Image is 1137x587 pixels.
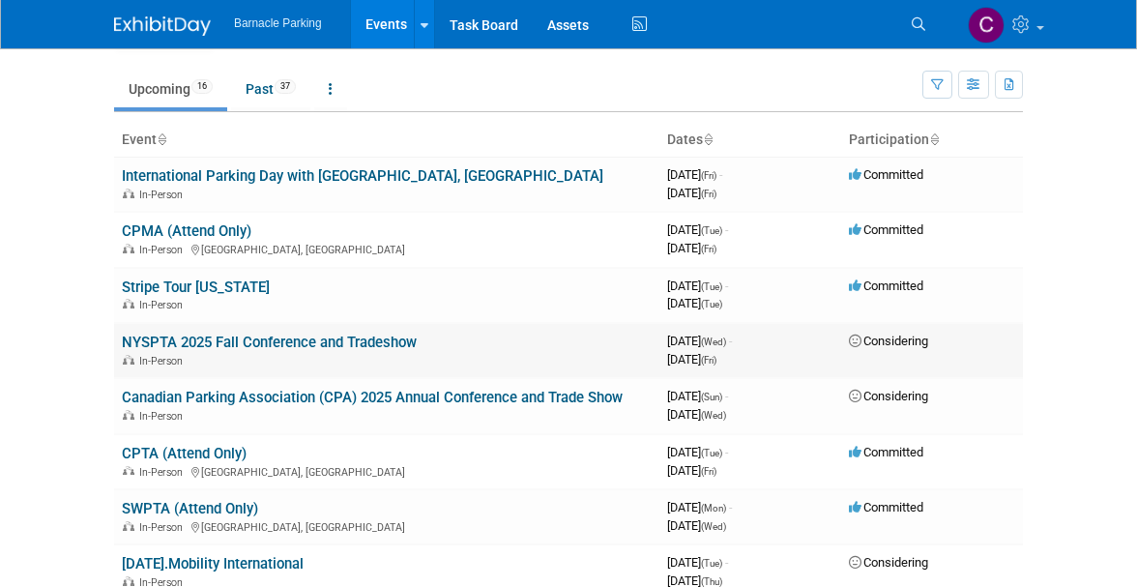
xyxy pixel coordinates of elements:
[667,518,726,533] span: [DATE]
[122,555,304,572] a: [DATE].Mobility International
[701,558,722,569] span: (Tue)
[849,222,923,237] span: Committed
[234,16,322,30] span: Barnacle Parking
[667,445,728,459] span: [DATE]
[667,296,722,310] span: [DATE]
[849,389,928,403] span: Considering
[114,16,211,36] img: ExhibitDay
[123,355,134,365] img: In-Person Event
[122,500,258,517] a: SWPTA (Attend Only)
[968,7,1005,44] img: Cara Murray
[123,244,134,253] img: In-Person Event
[701,337,726,347] span: (Wed)
[729,500,732,514] span: -
[701,410,726,421] span: (Wed)
[122,222,251,240] a: CPMA (Attend Only)
[667,389,728,403] span: [DATE]
[122,279,270,296] a: Stripe Tour [US_STATE]
[701,503,726,514] span: (Mon)
[703,132,713,147] a: Sort by Start Date
[849,500,923,514] span: Committed
[667,167,722,182] span: [DATE]
[719,167,722,182] span: -
[667,186,716,200] span: [DATE]
[667,555,728,570] span: [DATE]
[139,189,189,201] span: In-Person
[122,463,652,479] div: [GEOGRAPHIC_DATA], [GEOGRAPHIC_DATA]
[139,244,189,256] span: In-Person
[157,132,166,147] a: Sort by Event Name
[701,299,722,309] span: (Tue)
[191,79,213,94] span: 16
[667,500,732,514] span: [DATE]
[123,576,134,586] img: In-Person Event
[667,222,728,237] span: [DATE]
[701,576,722,587] span: (Thu)
[122,334,417,351] a: NYSPTA 2025 Fall Conference and Tradeshow
[849,167,923,182] span: Committed
[725,389,728,403] span: -
[667,352,716,367] span: [DATE]
[275,79,296,94] span: 37
[701,281,722,292] span: (Tue)
[139,410,189,423] span: In-Person
[139,521,189,534] span: In-Person
[122,445,247,462] a: CPTA (Attend Only)
[139,466,189,479] span: In-Person
[701,189,716,199] span: (Fri)
[849,334,928,348] span: Considering
[123,466,134,476] img: In-Person Event
[123,521,134,531] img: In-Person Event
[667,463,716,478] span: [DATE]
[139,355,189,367] span: In-Person
[667,279,728,293] span: [DATE]
[123,189,134,198] img: In-Person Event
[114,71,227,107] a: Upcoming16
[122,167,603,185] a: International Parking Day with [GEOGRAPHIC_DATA], [GEOGRAPHIC_DATA]
[849,279,923,293] span: Committed
[929,132,939,147] a: Sort by Participation Type
[667,334,732,348] span: [DATE]
[122,389,623,406] a: Canadian Parking Association (CPA) 2025 Annual Conference and Trade Show
[701,448,722,458] span: (Tue)
[701,466,716,477] span: (Fri)
[114,124,659,157] th: Event
[659,124,841,157] th: Dates
[729,334,732,348] span: -
[849,555,928,570] span: Considering
[725,222,728,237] span: -
[122,518,652,534] div: [GEOGRAPHIC_DATA], [GEOGRAPHIC_DATA]
[123,299,134,308] img: In-Person Event
[667,241,716,255] span: [DATE]
[701,521,726,532] span: (Wed)
[139,299,189,311] span: In-Person
[122,241,652,256] div: [GEOGRAPHIC_DATA], [GEOGRAPHIC_DATA]
[849,445,923,459] span: Committed
[701,225,722,236] span: (Tue)
[667,407,726,422] span: [DATE]
[725,555,728,570] span: -
[123,410,134,420] img: In-Person Event
[841,124,1023,157] th: Participation
[725,279,728,293] span: -
[701,244,716,254] span: (Fri)
[725,445,728,459] span: -
[701,170,716,181] span: (Fri)
[231,71,310,107] a: Past37
[701,355,716,366] span: (Fri)
[701,392,722,402] span: (Sun)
